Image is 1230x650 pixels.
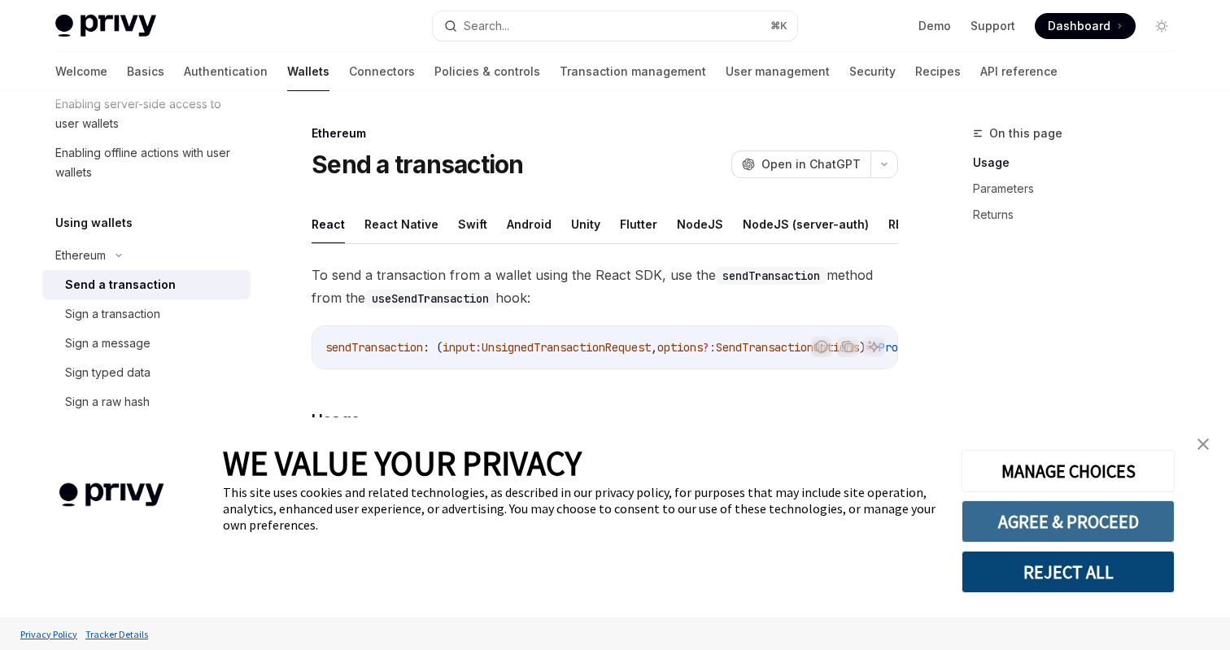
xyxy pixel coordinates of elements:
[42,329,251,358] a: Sign a message
[811,336,832,357] button: Report incorrect code
[731,151,870,178] button: Open in ChatGPT
[1187,428,1219,460] a: close banner
[312,264,898,309] span: To send a transaction from a wallet using the React SDK, use the method from the hook:
[223,442,582,484] span: WE VALUE YOUR PRIVACY
[863,336,884,357] button: Ask AI
[1035,13,1136,39] a: Dashboard
[312,150,524,179] h1: Send a transaction
[364,205,438,243] button: React Native
[287,52,329,91] a: Wallets
[55,213,133,233] h5: Using wallets
[55,15,156,37] img: light logo
[1197,438,1209,450] img: close banner
[223,484,937,533] div: This site uses cookies and related technologies, as described in our privacy policy, for purposes...
[55,246,106,265] div: Ethereum
[42,417,251,446] a: Sign EIP-7702 authorization
[703,340,716,355] span: ?:
[482,340,651,355] span: UnsignedTransactionRequest
[859,340,866,355] span: )
[42,138,251,187] a: Enabling offline actions with user wallets
[349,52,415,91] a: Connectors
[312,408,360,431] span: Usage
[962,450,1175,492] button: MANAGE CHOICES
[761,156,861,172] span: Open in ChatGPT
[716,340,859,355] span: SendTransactionOptions
[65,275,176,294] div: Send a transaction
[973,202,1188,228] a: Returns
[458,205,487,243] button: Swift
[962,500,1175,543] button: AGREE & PROCEED
[81,620,152,648] a: Tracker Details
[184,52,268,91] a: Authentication
[24,460,198,530] img: company logo
[1149,13,1175,39] button: Toggle dark mode
[65,363,150,382] div: Sign typed data
[918,18,951,34] a: Demo
[962,551,1175,593] button: REJECT ALL
[434,52,540,91] a: Policies & controls
[365,290,495,308] code: useSendTransaction
[55,143,241,182] div: Enabling offline actions with user wallets
[973,150,1188,176] a: Usage
[65,392,150,412] div: Sign a raw hash
[716,267,827,285] code: sendTransaction
[989,124,1062,143] span: On this page
[65,304,160,324] div: Sign a transaction
[677,205,723,243] button: NodeJS
[312,205,345,243] button: React
[325,340,423,355] span: sendTransaction
[770,20,787,33] span: ⌘ K
[1048,18,1110,34] span: Dashboard
[973,176,1188,202] a: Parameters
[651,340,657,355] span: ,
[42,387,251,417] a: Sign a raw hash
[423,340,443,355] span: : (
[443,340,475,355] span: input
[475,340,482,355] span: :
[915,52,961,91] a: Recipes
[980,52,1058,91] a: API reference
[657,340,703,355] span: options
[560,52,706,91] a: Transaction management
[433,11,797,41] button: Search...⌘K
[464,16,509,36] div: Search...
[312,125,898,142] div: Ethereum
[127,52,164,91] a: Basics
[837,336,858,357] button: Copy the contents from the code block
[726,52,830,91] a: User management
[42,358,251,387] a: Sign typed data
[42,299,251,329] a: Sign a transaction
[970,18,1015,34] a: Support
[65,334,150,353] div: Sign a message
[743,205,869,243] button: NodeJS (server-auth)
[571,205,600,243] button: Unity
[16,620,81,648] a: Privacy Policy
[42,270,251,299] a: Send a transaction
[620,205,657,243] button: Flutter
[55,52,107,91] a: Welcome
[507,205,552,243] button: Android
[888,205,940,243] button: REST API
[849,52,896,91] a: Security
